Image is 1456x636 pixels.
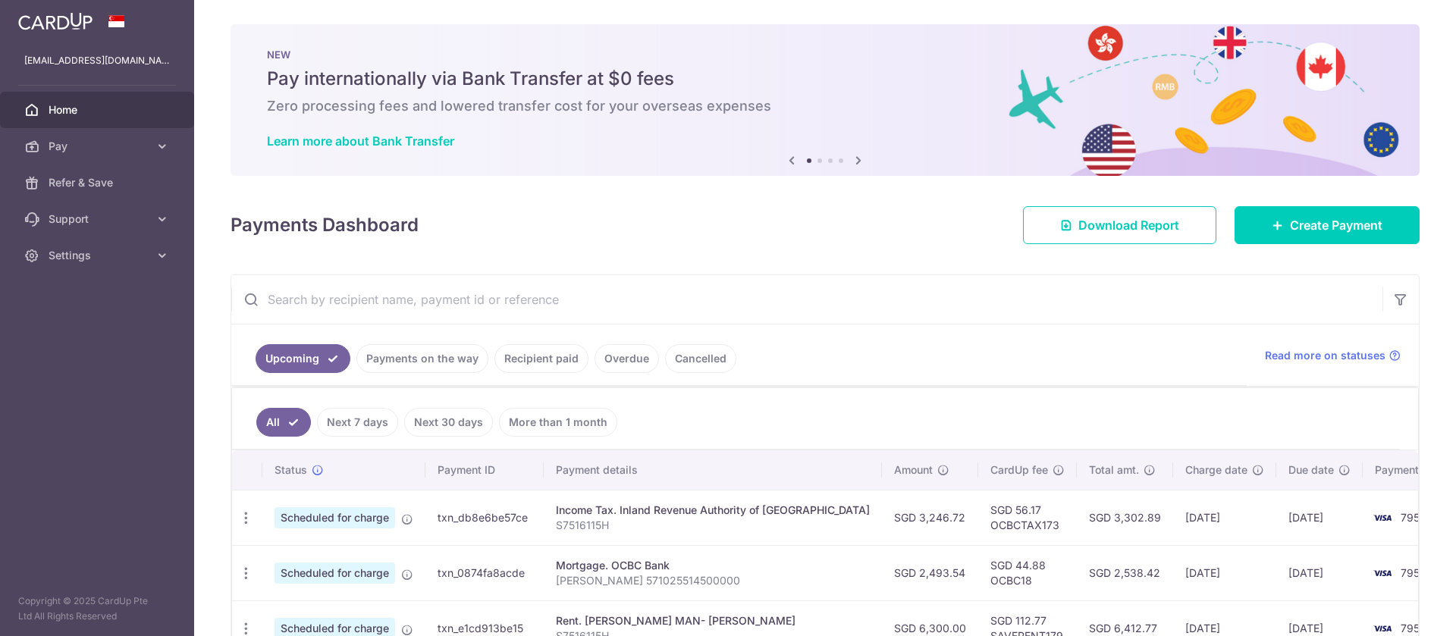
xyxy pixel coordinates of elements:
[556,558,870,573] div: Mortgage. OCBC Bank
[404,408,493,437] a: Next 30 days
[1265,348,1385,363] span: Read more on statuses
[267,67,1383,91] h5: Pay internationally via Bank Transfer at $0 fees
[556,613,870,628] div: Rent. [PERSON_NAME] MAN- [PERSON_NAME]
[894,462,933,478] span: Amount
[356,344,488,373] a: Payments on the way
[1367,564,1398,582] img: Bank Card
[1276,490,1363,545] td: [DATE]
[1290,216,1382,234] span: Create Payment
[425,490,544,545] td: txn_db8e6be57ce
[1401,622,1426,634] span: 7954
[494,344,588,373] a: Recipient paid
[267,97,1383,115] h6: Zero processing fees and lowered transfer cost for your overseas expenses
[1288,462,1334,478] span: Due date
[275,462,307,478] span: Status
[499,408,617,437] a: More than 1 month
[1235,206,1420,244] a: Create Payment
[1265,348,1401,363] a: Read more on statuses
[556,503,870,518] div: Income Tax. Inland Revenue Authority of [GEOGRAPHIC_DATA]
[1401,566,1426,579] span: 7954
[256,344,350,373] a: Upcoming
[24,53,170,68] p: [EMAIL_ADDRESS][DOMAIN_NAME]
[1023,206,1216,244] a: Download Report
[978,490,1077,545] td: SGD 56.17 OCBCTAX173
[425,450,544,490] th: Payment ID
[231,24,1420,176] img: Bank transfer banner
[1077,545,1173,600] td: SGD 2,538.42
[1077,490,1173,545] td: SGD 3,302.89
[1401,511,1426,524] span: 7954
[275,562,395,584] span: Scheduled for charge
[49,102,149,117] span: Home
[978,545,1077,600] td: SGD 44.88 OCBC18
[556,573,870,588] p: [PERSON_NAME] 571025514500000
[1276,545,1363,600] td: [DATE]
[231,211,419,239] h4: Payments Dashboard
[1173,545,1276,600] td: [DATE]
[665,344,736,373] a: Cancelled
[556,518,870,533] p: S7516115H
[1185,462,1247,478] span: Charge date
[49,248,149,263] span: Settings
[267,133,454,149] a: Learn more about Bank Transfer
[49,175,149,190] span: Refer & Save
[256,408,311,437] a: All
[317,408,398,437] a: Next 7 days
[18,12,93,30] img: CardUp
[231,275,1382,324] input: Search by recipient name, payment id or reference
[882,545,978,600] td: SGD 2,493.54
[275,507,395,528] span: Scheduled for charge
[1173,490,1276,545] td: [DATE]
[267,49,1383,61] p: NEW
[990,462,1048,478] span: CardUp fee
[1089,462,1139,478] span: Total amt.
[49,211,149,227] span: Support
[1078,216,1179,234] span: Download Report
[1367,509,1398,527] img: Bank Card
[595,344,659,373] a: Overdue
[882,490,978,545] td: SGD 3,246.72
[49,139,149,154] span: Pay
[544,450,882,490] th: Payment details
[425,545,544,600] td: txn_0874fa8acde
